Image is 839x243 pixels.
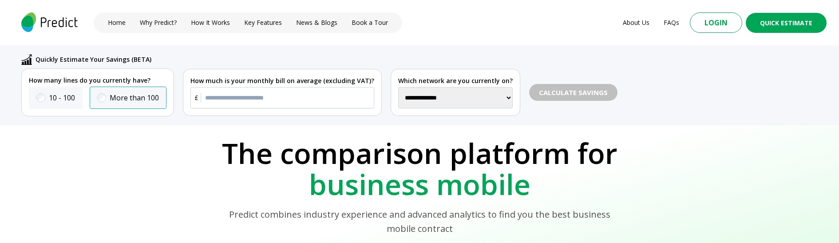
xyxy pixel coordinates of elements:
[746,13,827,33] button: Quick Estimate
[191,18,230,27] a: How It Works
[352,18,388,27] a: Book a Tour
[529,84,617,101] button: Calculate Savings
[623,18,649,27] a: About Us
[664,18,679,27] a: FAQs
[110,92,159,103] label: More than 100
[690,12,742,33] button: Login
[12,138,827,169] p: The comparison platform for
[539,88,608,98] span: Calculate Savings
[244,18,282,27] a: Key Features
[49,92,75,103] label: 10 - 100
[192,93,201,103] span: £
[216,207,623,236] p: Predict combines industry experience and advanced analytics to find you the best business mobile ...
[296,18,337,27] a: News & Blogs
[398,76,513,85] p: Which network are you currently on?
[20,12,79,32] img: logo
[36,55,151,64] p: Quickly Estimate Your Savings (BETA)
[140,18,177,27] a: Why Predict?
[190,76,374,85] p: How much is your monthly bill on average (excluding VAT)?
[21,54,32,65] img: abc
[29,76,166,85] p: How many lines do you currently have?
[12,169,827,200] p: business mobile
[108,18,126,27] a: Home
